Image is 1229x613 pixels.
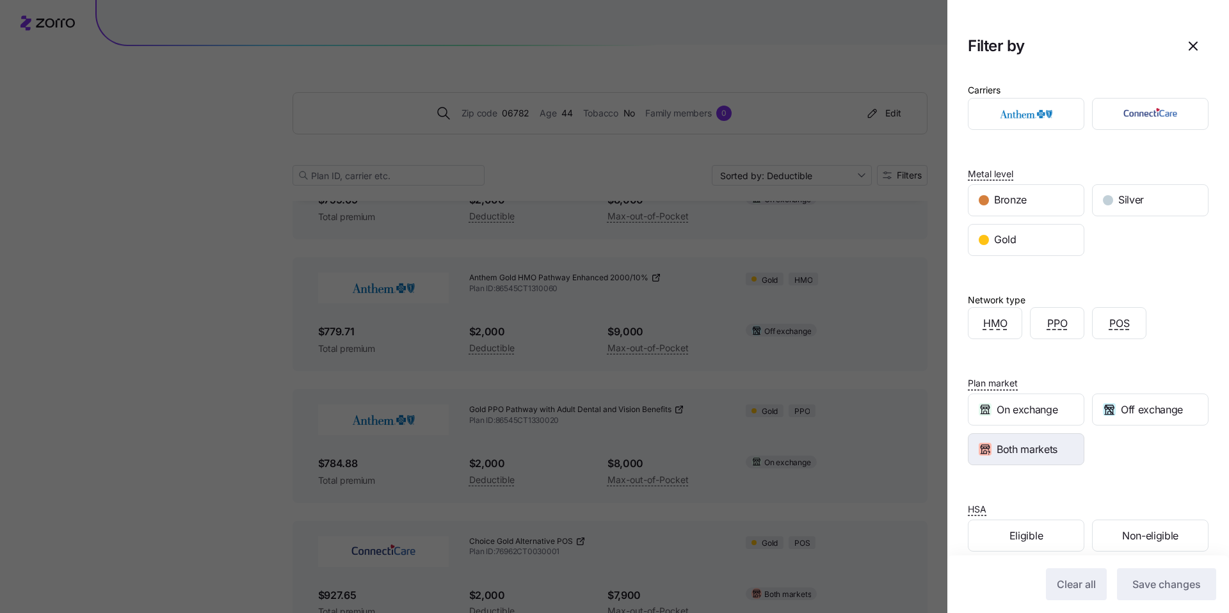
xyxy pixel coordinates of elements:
span: Bronze [994,192,1027,208]
span: Off exchange [1121,402,1183,418]
span: POS [1109,315,1130,331]
button: Clear all [1046,568,1107,600]
span: Plan market [968,377,1018,390]
span: HMO [983,315,1008,331]
span: Both markets [997,442,1057,458]
span: Save changes [1132,577,1201,592]
h1: Filter by [968,36,1168,56]
span: Eligible [1009,528,1043,544]
button: Save changes [1117,568,1216,600]
span: Non-eligible [1122,528,1178,544]
span: On exchange [997,402,1057,418]
div: Network type [968,293,1025,307]
span: HSA [968,503,986,516]
div: Carriers [968,83,1000,97]
span: Gold [994,232,1016,248]
img: ConnectiCare [1104,101,1198,127]
span: Silver [1118,192,1144,208]
span: PPO [1047,315,1068,331]
img: Anthem [979,101,1073,127]
span: Metal level [968,168,1013,180]
span: Clear all [1057,577,1096,592]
